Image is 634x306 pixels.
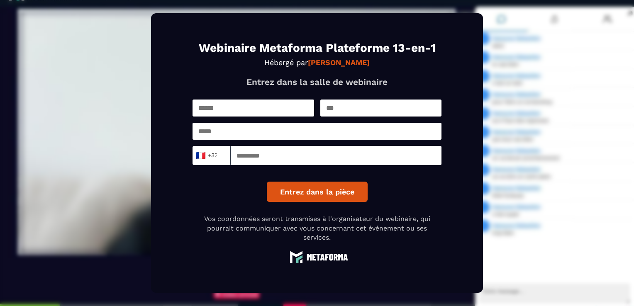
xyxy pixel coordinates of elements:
[193,146,231,165] div: Search for option
[286,250,348,263] img: logo
[193,214,441,242] p: Vos coordonnées seront transmises à l'organisateur du webinaire, qui pourrait communiquer avec vo...
[195,150,206,161] span: 🇫🇷
[267,182,368,202] button: Entrez dans la pièce
[193,77,441,87] p: Entrez dans la salle de webinaire
[308,58,370,67] strong: [PERSON_NAME]
[198,150,215,161] span: +33
[193,42,441,54] h1: Webinaire Metaforma Plateforme 13-en-1
[193,58,441,67] p: Hébergé par
[217,149,223,162] input: Search for option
